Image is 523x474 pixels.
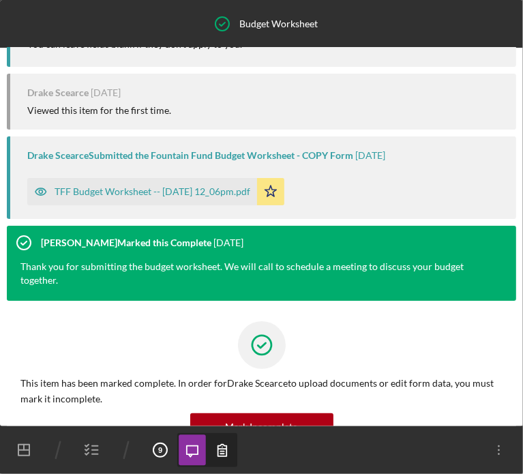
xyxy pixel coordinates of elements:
time: 2025-08-05 16:06 [355,150,385,161]
tspan: 9 [158,446,162,454]
div: Mark Incomplete [226,413,298,441]
div: TFF Budget Worksheet -- [DATE] 12_06pm.pdf [55,186,250,197]
time: 2025-08-07 14:41 [213,237,243,248]
time: 2025-08-05 16:02 [91,87,121,98]
div: Viewed this item for the first time. [27,105,171,116]
div: Budget Worksheet [239,18,318,29]
p: This item has been marked complete. In order for Drake Scearce to upload documents or edit form d... [20,376,503,406]
button: TFF Budget Worksheet -- [DATE] 12_06pm.pdf [27,178,284,205]
div: Thank you for submitting the budget worksheet. We will call to schedule a meeting to discuss your... [7,260,503,301]
div: [PERSON_NAME] Marked this Complete [41,237,211,248]
div: Drake Scearce [27,87,89,98]
button: Mark Incomplete [190,413,333,441]
div: Drake Scearce Submitted the Fountain Fund Budget Worksheet - COPY Form [27,150,353,161]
